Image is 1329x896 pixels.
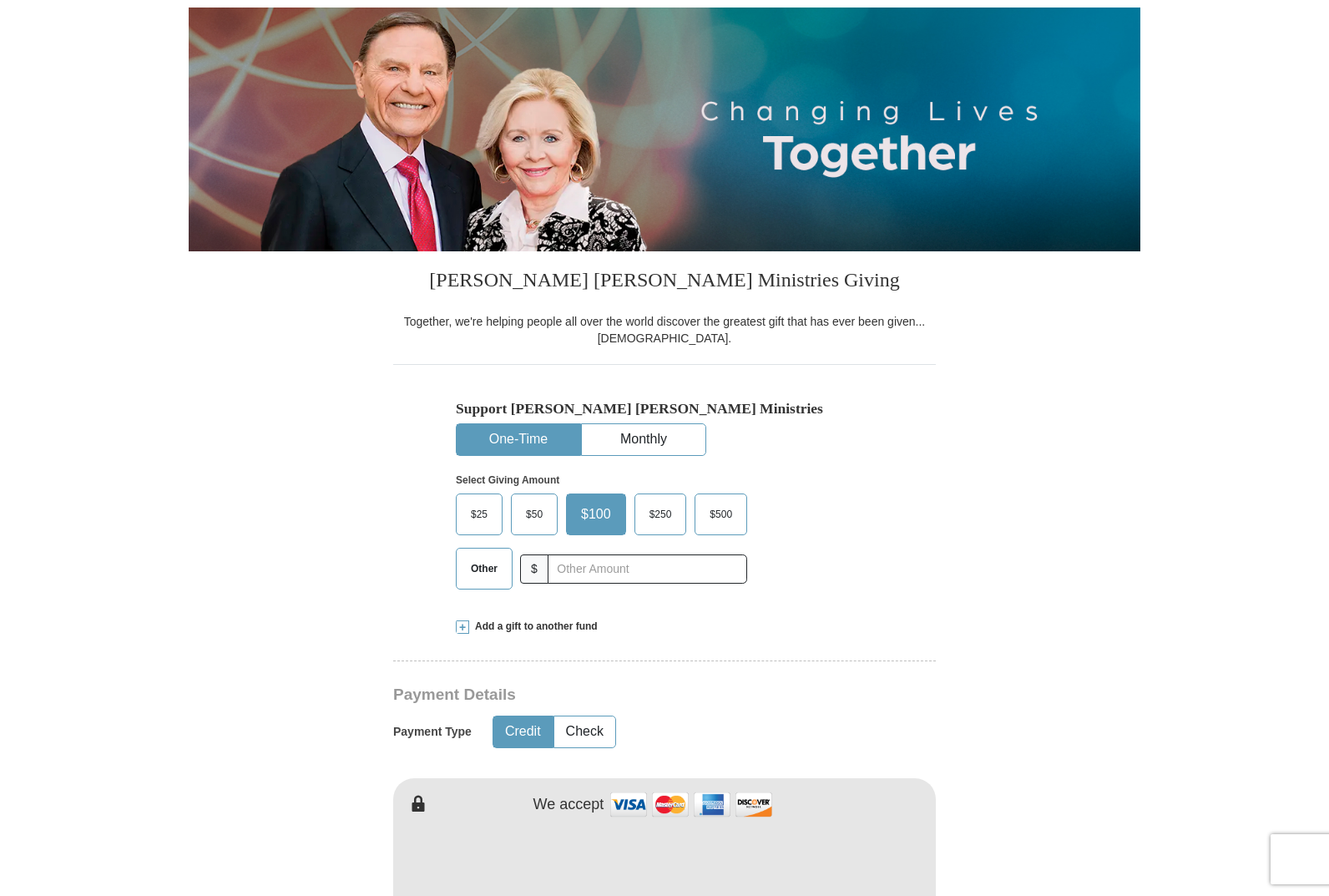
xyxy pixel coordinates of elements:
[469,620,598,634] span: Add a gift to another fund
[573,502,619,527] span: $100
[554,716,615,747] button: Check
[641,502,680,527] span: $250
[393,725,472,739] h5: Payment Type
[493,716,553,747] button: Credit
[533,796,604,814] h4: We accept
[393,313,936,347] div: Together, we're helping people all over the world discover the greatest gift that has ever been g...
[548,554,747,584] input: Other Amount
[608,787,775,823] img: credit cards accepted
[457,424,580,455] button: One-Time
[462,502,496,527] span: $25
[393,251,936,313] h3: [PERSON_NAME] [PERSON_NAME] Ministries Giving
[393,686,819,705] h3: Payment Details
[518,502,551,527] span: $50
[456,400,873,418] h5: Support [PERSON_NAME] [PERSON_NAME] Ministries
[456,474,559,486] strong: Select Giving Amount
[520,554,548,584] span: $
[462,556,506,581] span: Other
[582,424,705,455] button: Monthly
[701,502,740,527] span: $500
